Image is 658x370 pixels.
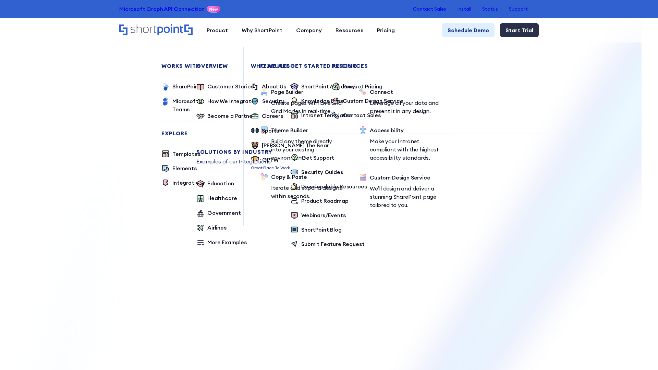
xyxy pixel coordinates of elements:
a: Security [251,97,284,106]
div: [PERSON_NAME] The Bear [262,141,329,149]
a: ShortPoint Academy [290,82,355,91]
div: Solutions by Industry [196,149,449,155]
div: Contact Sales [343,111,381,119]
a: How We Integrate [196,97,254,106]
a: Custom Design Service [332,97,403,106]
div: Product Roadmap [301,197,349,205]
div: Why ShortPoint [242,26,282,34]
div: Integrations [172,178,205,187]
a: Education [196,179,234,188]
a: Get Support [290,153,334,162]
div: Elements [172,164,197,172]
div: Intranet Templates [301,111,352,119]
div: Get Support [301,153,334,162]
div: Company [296,26,322,34]
a: Install [457,6,471,12]
div: Security Guides [301,168,343,176]
a: Start Trial [500,23,539,37]
a: Submit Feature Request [290,240,364,249]
div: Webinars/Events [301,211,346,219]
a: Resources [329,23,370,37]
a: Healthcare [196,194,237,203]
a: Product Roadmap [290,197,349,206]
div: Who we are [251,63,503,69]
a: Elements [161,164,197,173]
div: Get Started Resources [290,63,543,69]
a: [PERSON_NAME] The Bear [251,141,329,150]
div: Resources [336,26,363,34]
a: Schedule Demo [442,23,495,37]
a: Intranet Templates [290,111,352,120]
p: Examples of our Integrations [196,157,449,165]
div: Product [207,26,228,34]
div: Customer Stories [207,82,253,90]
div: Microsoft Teams [172,97,216,113]
a: Knowledge Base [290,97,344,106]
div: Overview [196,63,449,69]
a: Product [200,23,235,37]
div: About Us [262,82,286,90]
div: ShortPoint Blog [301,225,342,234]
a: ShortPoint Blog [290,225,342,234]
div: Pricing [377,26,395,34]
a: Customer Stories [196,82,253,91]
div: Downloadable Resources [301,182,367,190]
div: works with [161,63,216,69]
a: Security Guides [290,168,343,177]
a: Company [289,23,329,37]
a: More Examples [196,238,247,247]
div: Security [262,97,284,105]
div: Careers [262,112,283,120]
a: Integrations [161,178,205,187]
a: Pricing [370,23,402,37]
div: Government [207,209,241,217]
a: Microsoft Teams [161,97,216,113]
a: Contact Sales [332,111,381,120]
div: Become a Partner [207,112,254,120]
a: Downloadable Resources [290,182,367,191]
a: Become a Partner [196,112,254,121]
div: Education [207,179,234,187]
div: SharePoint [172,82,200,90]
a: About Us [251,82,286,91]
p: Great Place To Work [251,165,290,171]
div: Custom Design Service [343,97,403,105]
div: Product Pricing [343,82,382,90]
a: SharePoint [161,82,200,91]
a: Government [196,209,241,218]
div: Healthcare [207,194,237,202]
a: Sports [251,126,279,136]
a: Airlines [196,223,227,233]
a: Careers [251,112,283,121]
div: GPTW [262,156,278,164]
a: Support [509,6,528,12]
a: GPTW [251,156,290,165]
a: Why ShortPoint [235,23,289,37]
a: Product Pricing [332,82,382,91]
div: More Examples [207,238,247,246]
a: Microsoft Graph API Connection [119,5,205,13]
div: Knowledge Base [301,97,344,105]
a: Webinars/Events [290,211,346,220]
div: pricing [332,63,584,69]
div: Airlines [207,223,227,232]
div: How We Integrate [207,97,254,105]
div: Templates [172,150,200,158]
a: Contact Sales [413,6,446,12]
div: Explore [161,131,216,136]
a: Templates [161,150,200,159]
div: Submit Feature Request [301,240,364,248]
div: ShortPoint Academy [301,82,355,90]
a: Home [119,24,193,36]
div: Sports [262,126,279,135]
a: Status [482,6,498,12]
